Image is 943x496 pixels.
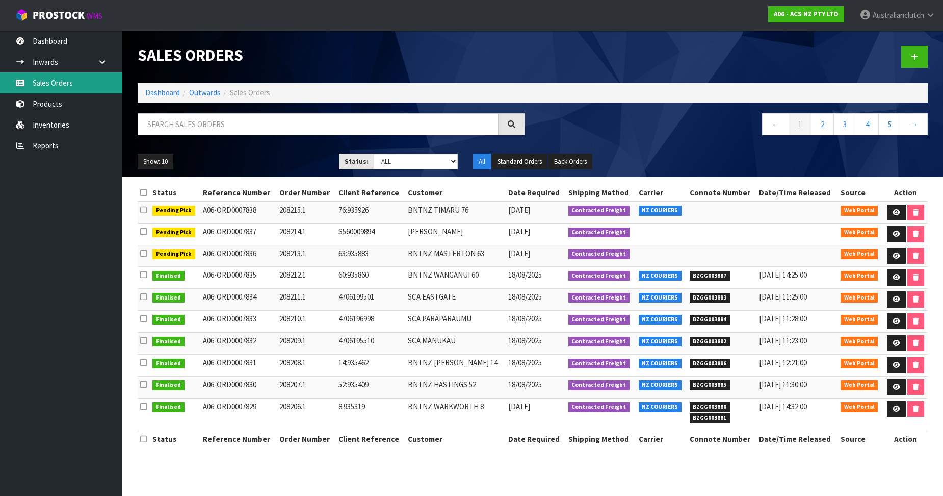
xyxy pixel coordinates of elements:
[405,354,506,376] td: BNTNZ [PERSON_NAME] 14
[405,245,506,267] td: BNTNZ MASTERTON 63
[759,314,807,324] span: [DATE] 11:28:00
[473,154,491,170] button: All
[841,380,878,390] span: Web Portal
[774,10,839,18] strong: A06 - ACS NZ PTY LTD
[277,310,335,332] td: 208210.1
[841,337,878,347] span: Web Portal
[336,202,405,224] td: 76:935926
[336,245,405,267] td: 63:935883
[568,228,630,238] span: Contracted Freight
[566,185,636,201] th: Shipping Method
[687,185,756,201] th: Connote Number
[336,332,405,354] td: 4706195510
[838,431,883,447] th: Source
[759,380,807,389] span: [DATE] 11:30:00
[200,267,277,289] td: A06-ORD0007835
[152,337,185,347] span: Finalised
[200,431,277,447] th: Reference Number
[508,270,542,280] span: 18/08/2025
[33,9,85,22] span: ProStock
[756,431,838,447] th: Date/Time Released
[150,185,200,201] th: Status
[200,376,277,398] td: A06-ORD0007830
[568,206,630,216] span: Contracted Freight
[506,185,565,201] th: Date Required
[639,206,682,216] span: NZ COURIERS
[336,267,405,289] td: 60:935860
[878,113,901,135] a: 5
[405,332,506,354] td: SCA MANUKAU
[759,358,807,367] span: [DATE] 12:21:00
[200,310,277,332] td: A06-ORD0007833
[690,271,730,281] span: BZGG003887
[841,402,878,412] span: Web Portal
[336,224,405,245] td: S560009894
[506,431,565,447] th: Date Required
[901,113,928,135] a: →
[200,224,277,245] td: A06-ORD0007837
[336,398,405,431] td: 8:935319
[405,398,506,431] td: BNTNZ WARKWORTH 8
[87,11,102,21] small: WMS
[639,271,682,281] span: NZ COURIERS
[277,376,335,398] td: 208207.1
[336,289,405,311] td: 4706199501
[336,185,405,201] th: Client Reference
[568,359,630,369] span: Contracted Freight
[345,157,369,166] strong: Status:
[405,289,506,311] td: SCA EASTGATE
[639,315,682,325] span: NZ COURIERS
[639,293,682,303] span: NZ COURIERS
[336,431,405,447] th: Client Reference
[756,185,838,201] th: Date/Time Released
[508,358,542,367] span: 18/08/2025
[883,431,928,447] th: Action
[759,270,807,280] span: [DATE] 14:25:00
[690,293,730,303] span: BZGG003883
[568,315,630,325] span: Contracted Freight
[152,206,195,216] span: Pending Pick
[336,354,405,376] td: 14:935462
[492,154,547,170] button: Standard Orders
[405,431,506,447] th: Customer
[636,431,687,447] th: Carrier
[811,113,834,135] a: 2
[152,271,185,281] span: Finalised
[873,10,924,20] span: Australianclutch
[405,376,506,398] td: BNTNZ HASTINGS 52
[856,113,879,135] a: 4
[150,431,200,447] th: Status
[405,267,506,289] td: BNTNZ WANGANUI 60
[152,402,185,412] span: Finalised
[841,293,878,303] span: Web Portal
[200,398,277,431] td: A06-ORD0007829
[759,402,807,411] span: [DATE] 14:32:00
[508,205,530,215] span: [DATE]
[152,228,195,238] span: Pending Pick
[277,267,335,289] td: 208212.1
[152,315,185,325] span: Finalised
[540,113,928,138] nav: Page navigation
[833,113,856,135] a: 3
[277,289,335,311] td: 208211.1
[690,413,730,424] span: BZGG003881
[277,431,335,447] th: Order Number
[639,402,682,412] span: NZ COURIERS
[277,332,335,354] td: 208209.1
[838,185,883,201] th: Source
[841,249,878,259] span: Web Portal
[152,359,185,369] span: Finalised
[405,185,506,201] th: Customer
[883,185,928,201] th: Action
[508,380,542,389] span: 18/08/2025
[841,315,878,325] span: Web Portal
[277,245,335,267] td: 208213.1
[636,185,687,201] th: Carrier
[508,402,530,411] span: [DATE]
[152,293,185,303] span: Finalised
[841,271,878,281] span: Web Portal
[138,113,499,135] input: Search sales orders
[277,398,335,431] td: 208206.1
[568,271,630,281] span: Contracted Freight
[15,9,28,21] img: cube-alt.png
